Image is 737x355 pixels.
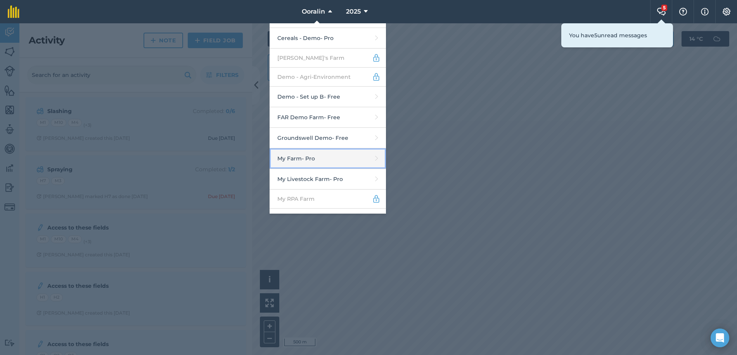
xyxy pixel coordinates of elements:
img: svg+xml;base64,PD94bWwgdmVyc2lvbj0iMS4wIiBlbmNvZGluZz0idXRmLTgiPz4KPCEtLSBHZW5lcmF0b3I6IEFkb2JlIE... [372,53,381,63]
span: 2025 [346,7,361,16]
a: FAR Demo Farm- Free [270,107,386,128]
img: A cog icon [722,8,731,16]
a: Groundswell Demo- Free [270,128,386,148]
img: A question mark icon [678,8,688,16]
img: Two speech bubbles overlapping with the left bubble in the forefront [657,8,666,16]
img: svg+xml;base64,PD94bWwgdmVyc2lvbj0iMS4wIiBlbmNvZGluZz0idXRmLTgiPz4KPCEtLSBHZW5lcmF0b3I6IEFkb2JlIE... [372,194,381,204]
div: 5 [661,5,667,11]
a: My RPA Farm [270,190,386,209]
img: svg+xml;base64,PD94bWwgdmVyc2lvbj0iMS4wIiBlbmNvZGluZz0idXRmLTgiPz4KPCEtLSBHZW5lcmF0b3I6IEFkb2JlIE... [372,72,381,82]
a: Demo - Set up B- Free [270,87,386,107]
img: svg+xml;base64,PHN2ZyB4bWxucz0iaHR0cDovL3d3dy53My5vcmcvMjAwMC9zdmciIHdpZHRoPSIxNyIgaGVpZ2h0PSIxNy... [701,7,709,16]
img: fieldmargin Logo [8,5,19,18]
a: My Farm- Pro [270,148,386,169]
a: Cereals - Demo- Pro [270,28,386,49]
span: Ooralin [302,7,325,16]
a: My SFI Farm [270,209,386,228]
div: Open Intercom Messenger [711,329,729,347]
a: [PERSON_NAME]'s Farm [270,49,386,68]
p: You have 5 unread messages [569,31,665,40]
a: Demo - Agri-Environment [270,68,386,87]
img: svg+xml;base64,PD94bWwgdmVyc2lvbj0iMS4wIiBlbmNvZGluZz0idXRmLTgiPz4KPCEtLSBHZW5lcmF0b3I6IEFkb2JlIE... [372,213,381,223]
a: My Livestock Farm- Pro [270,169,386,190]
